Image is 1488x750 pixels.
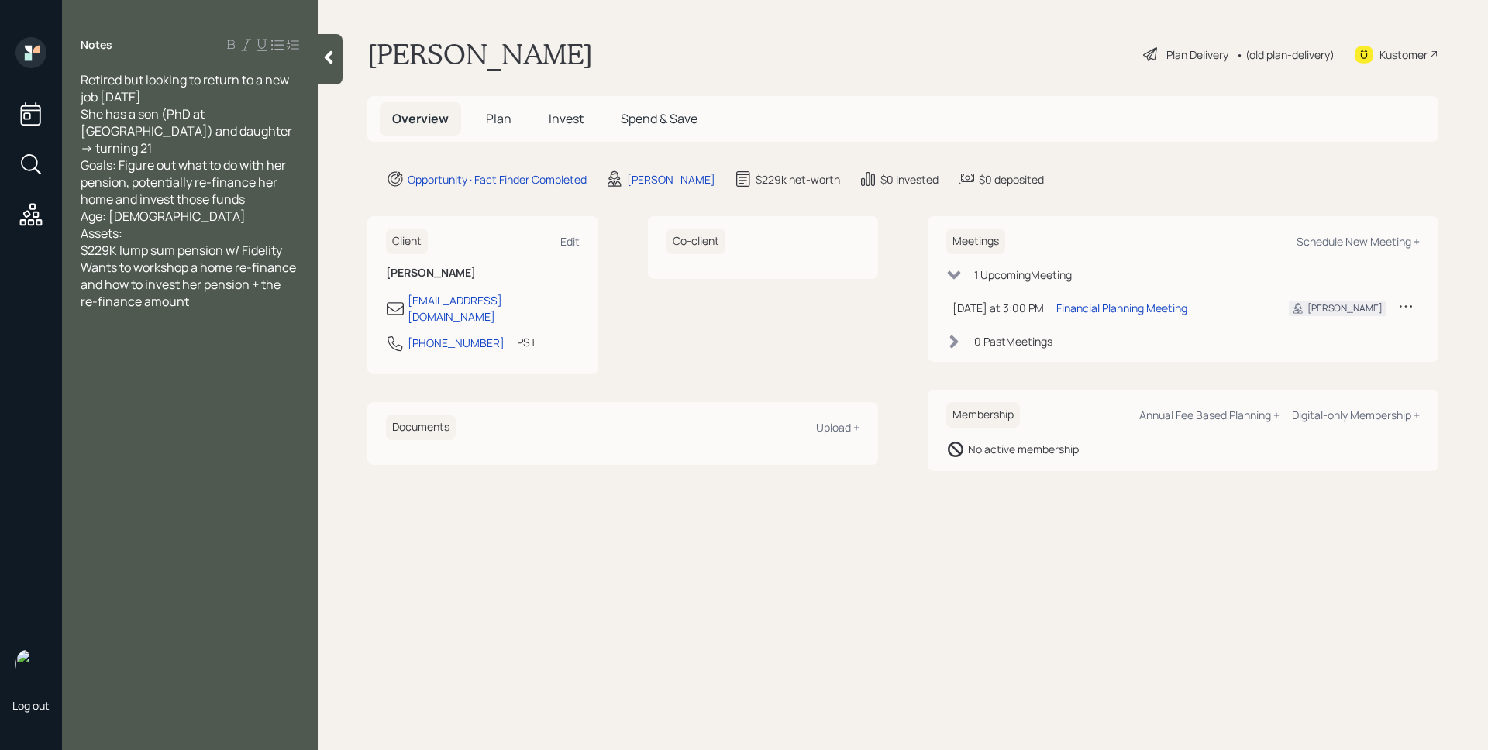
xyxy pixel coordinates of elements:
div: 0 Past Meeting s [974,333,1052,349]
div: Opportunity · Fact Finder Completed [408,171,587,187]
label: Notes [81,37,112,53]
div: Digital-only Membership + [1292,408,1420,422]
h1: [PERSON_NAME] [367,37,593,71]
div: Edit [560,234,580,249]
span: Invest [549,110,584,127]
div: [PERSON_NAME] [627,171,715,187]
h6: [PERSON_NAME] [386,267,580,280]
div: Upload + [816,420,859,435]
div: $0 deposited [979,171,1044,187]
div: Plan Delivery [1166,46,1228,63]
div: Kustomer [1379,46,1428,63]
span: Retired but looking to return to a new job [DATE] She has a son (PhD at [GEOGRAPHIC_DATA]) and da... [81,71,298,310]
h6: Co-client [666,229,725,254]
span: Spend & Save [621,110,697,127]
div: Schedule New Meeting + [1297,234,1420,249]
h6: Documents [386,415,456,440]
div: $0 invested [880,171,939,187]
div: [DATE] at 3:00 PM [952,300,1044,316]
div: 1 Upcoming Meeting [974,267,1072,283]
div: PST [517,334,536,350]
span: Plan [486,110,511,127]
div: [PHONE_NUMBER] [408,335,505,351]
img: james-distasi-headshot.png [15,649,46,679]
div: $229k net-worth [756,171,840,187]
div: No active membership [968,441,1079,457]
h6: Membership [946,402,1020,428]
div: Log out [12,698,50,713]
div: Annual Fee Based Planning + [1139,408,1280,422]
div: • (old plan-delivery) [1236,46,1335,63]
span: Overview [392,110,449,127]
div: Financial Planning Meeting [1056,300,1187,316]
div: [EMAIL_ADDRESS][DOMAIN_NAME] [408,292,580,325]
div: [PERSON_NAME] [1307,301,1383,315]
h6: Client [386,229,428,254]
h6: Meetings [946,229,1005,254]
